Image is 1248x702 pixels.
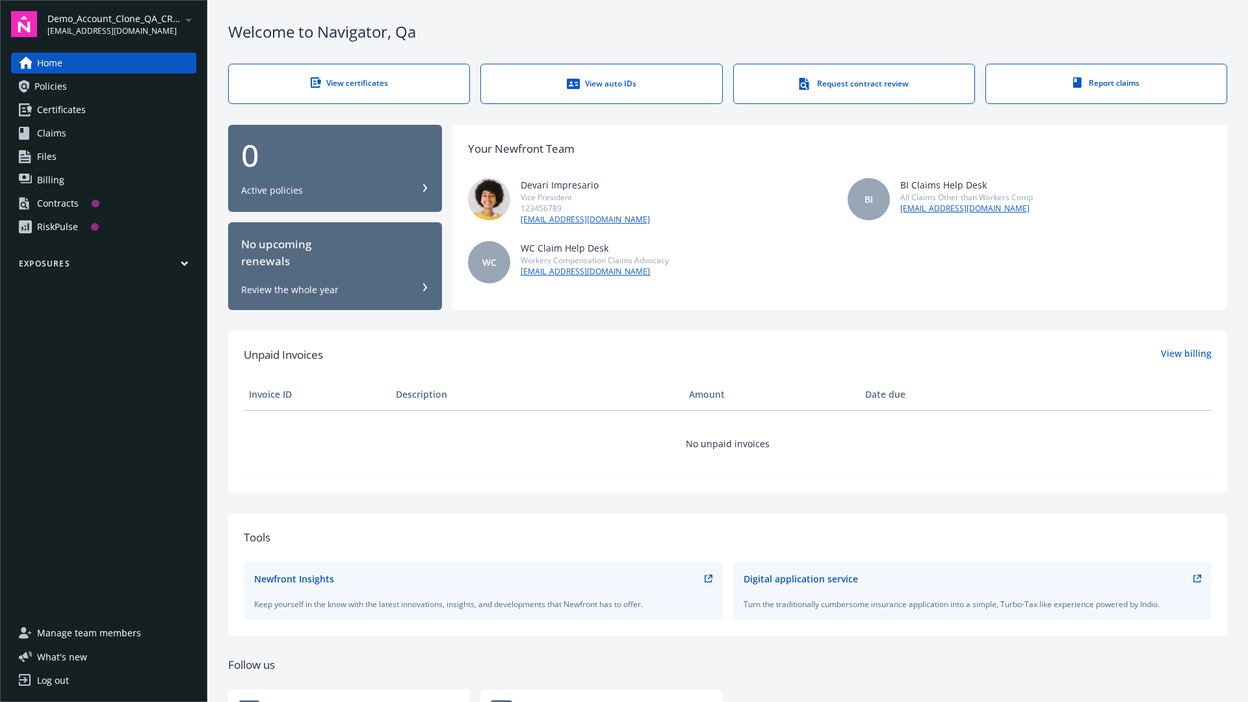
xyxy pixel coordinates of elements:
[744,599,1202,610] div: Turn the traditionally cumbersome insurance application into a simple, Turbo-Tax like experience ...
[864,192,873,206] span: BI
[468,140,575,157] div: Your Newfront Team
[244,379,391,410] th: Invoice ID
[900,192,1033,203] div: All Claims Other than Workers Comp
[255,77,443,88] div: View certificates
[11,146,196,167] a: Files
[1161,346,1212,363] a: View billing
[482,255,497,269] span: WC
[744,572,858,586] div: Digital application service
[37,146,57,167] span: Files
[181,12,196,27] a: arrowDropDown
[11,216,196,237] a: RiskPulse
[37,53,62,73] span: Home
[11,623,196,643] a: Manage team members
[37,123,66,144] span: Claims
[37,650,87,664] span: What ' s new
[11,650,108,664] button: What's new
[241,283,339,296] div: Review the whole year
[241,184,303,197] div: Active policies
[47,11,196,37] button: Demo_Account_Clone_QA_CR_Tests_Prospect[EMAIL_ADDRESS][DOMAIN_NAME]arrowDropDown
[37,623,141,643] span: Manage team members
[254,572,334,586] div: Newfront Insights
[521,255,669,266] div: Workers Compensation Claims Advocacy
[47,25,181,37] span: [EMAIL_ADDRESS][DOMAIN_NAME]
[900,178,1033,192] div: BI Claims Help Desk
[11,170,196,190] a: Billing
[34,76,67,97] span: Policies
[521,266,669,278] a: [EMAIL_ADDRESS][DOMAIN_NAME]
[11,11,37,37] img: navigator-logo.svg
[521,178,650,192] div: Devari Impresario
[241,140,429,171] div: 0
[37,216,78,237] div: RiskPulse
[760,77,948,90] div: Request contract review
[480,64,722,104] a: View auto IDs
[228,222,442,310] button: No upcomingrenewalsReview the whole year
[521,192,650,203] div: Vice President
[11,123,196,144] a: Claims
[228,656,1227,673] div: Follow us
[11,53,196,73] a: Home
[733,64,975,104] a: Request contract review
[228,21,1227,43] div: Welcome to Navigator , Qa
[254,599,712,610] div: Keep yourself in the know with the latest innovations, insights, and developments that Newfront h...
[468,178,510,220] img: photo
[521,241,669,255] div: WC Claim Help Desk
[244,529,1212,546] div: Tools
[684,379,860,410] th: Amount
[37,99,86,120] span: Certificates
[11,76,196,97] a: Policies
[228,64,470,104] a: View certificates
[37,193,79,214] div: Contracts
[11,193,196,214] a: Contracts
[521,203,650,214] div: 123456789
[228,125,442,213] button: 0Active policies
[11,99,196,120] a: Certificates
[244,410,1212,476] td: No unpaid invoices
[985,64,1227,104] a: Report claims
[47,12,181,25] span: Demo_Account_Clone_QA_CR_Tests_Prospect
[11,258,196,274] button: Exposures
[521,214,650,226] a: [EMAIL_ADDRESS][DOMAIN_NAME]
[1012,77,1201,88] div: Report claims
[860,379,1007,410] th: Date due
[507,77,695,90] div: View auto IDs
[391,379,684,410] th: Description
[900,203,1033,214] a: [EMAIL_ADDRESS][DOMAIN_NAME]
[37,170,64,190] span: Billing
[244,346,323,363] span: Unpaid Invoices
[37,670,69,691] div: Log out
[241,236,429,270] div: No upcoming renewals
